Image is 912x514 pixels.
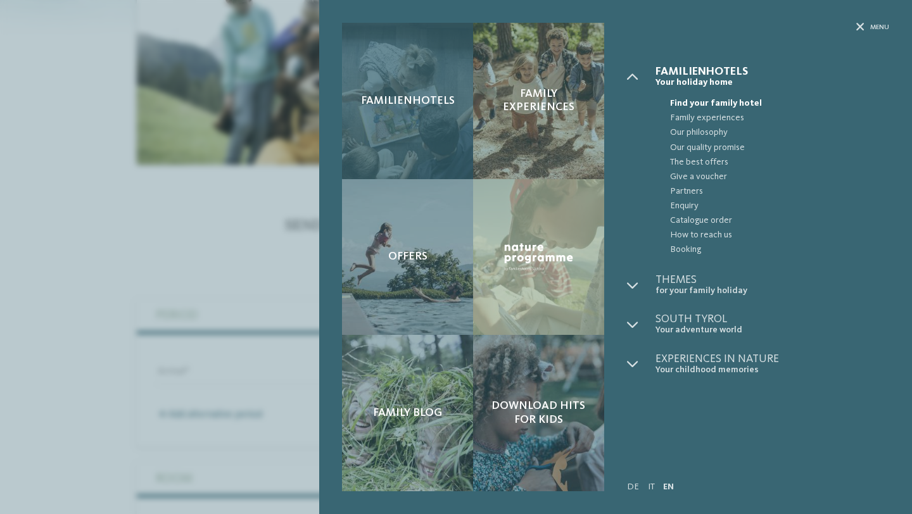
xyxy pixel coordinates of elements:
[655,155,889,170] a: The best offers
[484,87,593,115] span: Family experiences
[627,482,639,491] a: DE
[670,213,889,228] span: Catalogue order
[502,241,576,274] img: Nature Programme
[655,125,889,140] a: Our philosophy
[670,155,889,170] span: The best offers
[670,96,889,111] span: Find your family hotel
[670,242,889,257] span: Booking
[484,399,593,427] span: Download hits for kids
[655,274,889,296] a: Themes for your family holiday
[655,313,889,325] span: South Tyrol
[473,179,604,335] a: Our family hotel in Sexten, your holiday home in the Dolomiten Nature Programme
[655,111,889,125] a: Family experiences
[373,406,442,420] span: Family Blog
[663,482,674,491] a: EN
[655,141,889,155] a: Our quality promise
[655,66,889,77] span: Familienhotels
[655,242,889,257] a: Booking
[670,141,889,155] span: Our quality promise
[388,250,427,264] span: Offers
[655,228,889,242] a: How to reach us
[655,199,889,213] a: Enquiry
[655,213,889,228] a: Catalogue order
[342,335,473,491] a: Our family hotel in Sexten, your holiday home in the Dolomiten Family Blog
[670,111,889,125] span: Family experiences
[655,313,889,335] a: South Tyrol Your adventure world
[655,184,889,199] a: Partners
[655,170,889,184] a: Give a voucher
[648,482,655,491] a: IT
[342,23,473,179] a: Our family hotel in Sexten, your holiday home in the Dolomiten Familienhotels
[655,66,889,88] a: Familienhotels Your holiday home
[655,77,889,88] span: Your holiday home
[361,94,455,108] span: Familienhotels
[655,353,889,375] a: Experiences in nature Your childhood memories
[655,274,889,285] span: Themes
[670,228,889,242] span: How to reach us
[473,23,604,179] a: Our family hotel in Sexten, your holiday home in the Dolomiten Family experiences
[670,125,889,140] span: Our philosophy
[655,325,889,335] span: Your adventure world
[655,365,889,375] span: Your childhood memories
[655,96,889,111] a: Find your family hotel
[670,184,889,199] span: Partners
[655,285,889,296] span: for your family holiday
[473,335,604,491] a: Our family hotel in Sexten, your holiday home in the Dolomiten Download hits for kids
[670,199,889,213] span: Enquiry
[655,353,889,365] span: Experiences in nature
[870,23,889,32] span: Menu
[670,170,889,184] span: Give a voucher
[342,179,473,335] a: Our family hotel in Sexten, your holiday home in the Dolomiten Offers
